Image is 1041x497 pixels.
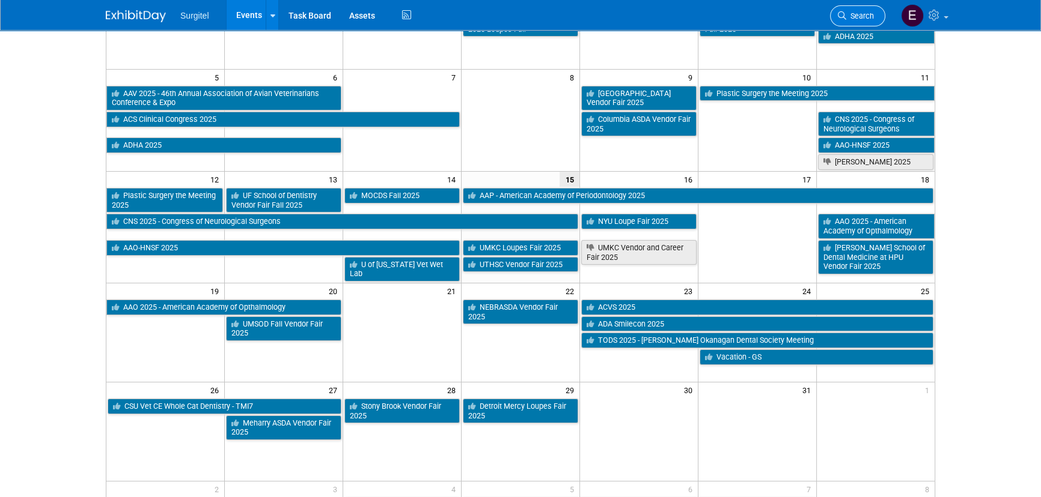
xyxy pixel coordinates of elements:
a: ADHA 2025 [106,137,341,153]
a: U of [US_STATE] Vet Wet Lab [344,257,460,282]
a: Stony Brook Vendor Fair 2025 [344,399,460,423]
span: 9 [687,70,698,85]
a: ACVS 2025 [581,300,933,315]
span: 11 [920,70,935,85]
a: Meharry ASDA Vendor Fair 2025 [226,415,341,440]
a: AAO 2025 - American Academy of Opthalmology [106,300,341,315]
a: Detroit Mercy Loupes Fair 2025 [463,399,578,423]
span: 22 [564,283,579,298]
span: 27 [328,382,343,397]
a: TODS 2025 - [PERSON_NAME] Okanagan Dental Society Meeting [581,333,933,348]
a: AAO 2025 - American Academy of Opthalmology [818,214,935,238]
a: CNS 2025 - Congress of Neurological Surgeons [818,112,935,136]
a: Vacation - GS [700,349,933,365]
span: 8 [924,481,935,496]
span: 2 [213,481,224,496]
span: 29 [564,382,579,397]
span: 6 [332,70,343,85]
a: AAP - American Academy of Periodontology 2025 [463,188,933,203]
a: NYU Loupe Fair 2025 [581,214,697,229]
span: 5 [569,481,579,496]
span: 18 [920,172,935,187]
a: UMSOD Fall Vendor Fair 2025 [226,316,341,341]
a: ADA Smilecon 2025 [581,316,933,332]
a: AAO-HNSF 2025 [818,137,935,153]
span: 8 [569,70,579,85]
a: UMKC Loupes Fair 2025 [463,240,578,256]
span: 14 [446,172,461,187]
span: 15 [560,172,579,187]
a: Plastic Surgery the Meeting 2025 [700,86,935,101]
a: [GEOGRAPHIC_DATA] Vendor Fair 2025 [581,86,697,110]
span: 7 [805,481,816,496]
span: 7 [450,70,461,85]
a: [PERSON_NAME] 2025 [818,154,933,170]
a: AAO-HNSF 2025 [106,240,460,256]
span: Surgitel [180,11,209,20]
a: UMKC Vendor and Career Fair 2025 [581,240,697,265]
span: 1 [924,382,935,397]
span: 31 [801,382,816,397]
a: Columbia ASDA Vendor Fair 2025 [581,112,697,136]
span: 10 [801,70,816,85]
span: 6 [687,481,698,496]
span: 16 [683,172,698,187]
span: 21 [446,283,461,298]
span: 13 [328,172,343,187]
span: 23 [683,283,698,298]
span: 19 [209,283,224,298]
span: 30 [683,382,698,397]
span: 5 [213,70,224,85]
a: UF School of Dentistry Vendor Fair Fall 2025 [226,188,341,212]
span: 28 [446,382,461,397]
span: 3 [332,481,343,496]
a: MOCDS Fall 2025 [344,188,460,203]
span: 4 [450,481,461,496]
img: ExhibitDay [106,10,166,22]
a: NEBRASDA Vendor Fair 2025 [463,300,578,324]
span: 17 [801,172,816,187]
span: 20 [328,283,343,298]
a: ACS Clinical Congress 2025 [106,112,460,127]
a: UTHSC Vendor Fair 2025 [463,257,578,273]
a: Search [830,5,885,26]
a: ADHA 2025 [818,29,935,44]
a: AAV 2025 - 46th Annual Association of Avian Veterinarians Conference & Expo [106,86,341,110]
a: [PERSON_NAME] School of Dental Medicine at HPU Vendor Fair 2025 [818,240,933,274]
span: 12 [209,172,224,187]
span: 24 [801,283,816,298]
span: Search [846,11,874,20]
a: Plastic Surgery the Meeting 2025 [106,188,223,212]
span: 26 [209,382,224,397]
img: Event Coordinator [901,4,924,27]
a: CNS 2025 - Congress of Neurological Surgeons [106,214,578,229]
span: 25 [920,283,935,298]
a: CSU Vet CE Whole Cat Dentistry - TMI7 [108,399,341,414]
